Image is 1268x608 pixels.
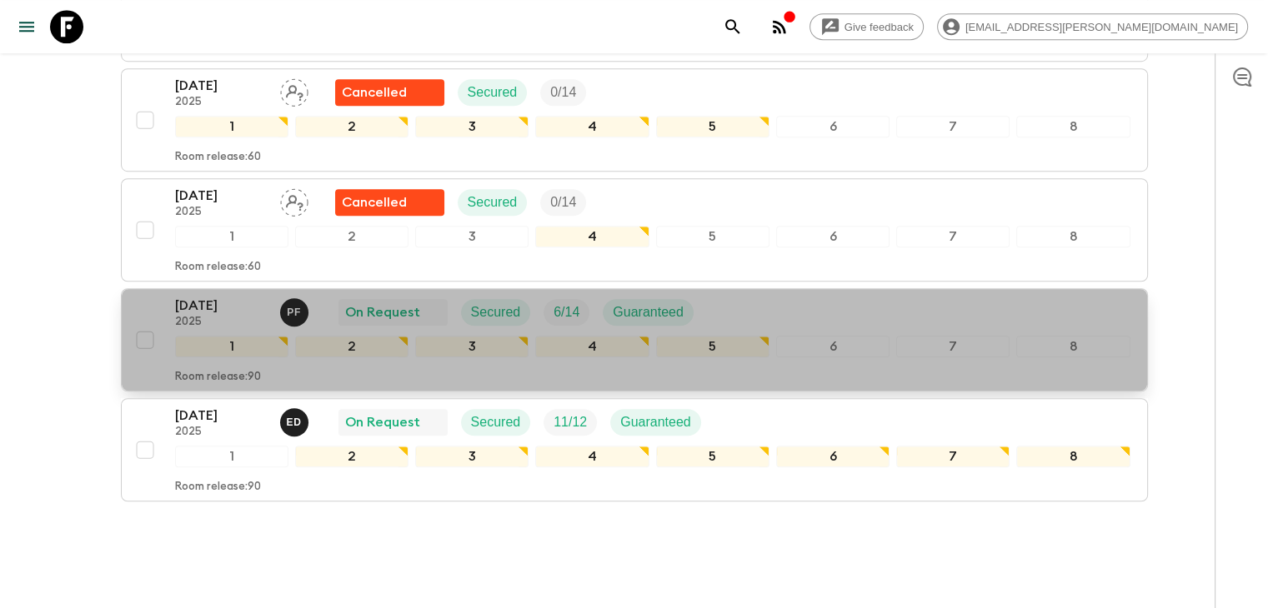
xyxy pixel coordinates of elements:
[175,226,288,247] div: 1
[287,306,301,319] p: P F
[345,302,420,322] p: On Request
[776,226,890,247] div: 6
[175,116,288,137] div: 1
[121,288,1148,391] button: [DATE]2025Pedro FloresOn RequestSecuredTrip FillGuaranteed12345678Room release:90
[175,426,267,439] p: 2025
[1016,116,1130,137] div: 8
[458,79,528,106] div: Secured
[175,371,261,384] p: Room release: 90
[540,79,586,106] div: Trip Fill
[896,446,1010,467] div: 7
[656,446,769,467] div: 5
[956,21,1247,33] span: [EMAIL_ADDRESS][PERSON_NAME][DOMAIN_NAME]
[776,116,890,137] div: 6
[554,412,587,432] p: 11 / 12
[544,299,589,326] div: Trip Fill
[280,303,312,316] span: Pedro Flores
[835,21,923,33] span: Give feedback
[295,446,408,467] div: 2
[461,409,531,436] div: Secured
[550,82,576,102] p: 0 / 14
[121,178,1148,282] button: [DATE]2025Assign pack leaderFlash Pack cancellationSecuredTrip Fill12345678Room release:60
[540,189,586,216] div: Trip Fill
[175,186,267,206] p: [DATE]
[415,116,529,137] div: 3
[175,481,261,494] p: Room release: 90
[458,189,528,216] div: Secured
[1016,336,1130,357] div: 8
[175,336,288,357] div: 1
[415,226,529,247] div: 3
[175,261,261,274] p: Room release: 60
[175,151,261,164] p: Room release: 60
[175,406,267,426] p: [DATE]
[121,68,1148,172] button: [DATE]2025Assign pack leaderFlash Pack cancellationSecuredTrip Fill12345678Room release:60
[415,446,529,467] div: 3
[896,116,1010,137] div: 7
[896,336,1010,357] div: 7
[535,226,649,247] div: 4
[280,193,308,207] span: Assign pack leader
[175,206,267,219] p: 2025
[121,398,1148,501] button: [DATE]2025Edwin Duarte RíosOn RequestSecuredTrip FillGuaranteed12345678Room release:90
[415,336,529,357] div: 3
[554,302,579,322] p: 6 / 14
[613,302,684,322] p: Guaranteed
[535,446,649,467] div: 4
[535,116,649,137] div: 4
[809,13,924,40] a: Give feedback
[280,408,312,436] button: ED
[10,10,43,43] button: menu
[280,413,312,426] span: Edwin Duarte Ríos
[468,82,518,102] p: Secured
[468,192,518,212] p: Secured
[1016,446,1130,467] div: 8
[295,336,408,357] div: 2
[620,412,691,432] p: Guaranteed
[175,446,288,467] div: 1
[471,412,521,432] p: Secured
[335,79,444,106] div: Flash Pack cancellation
[280,83,308,97] span: Assign pack leader
[175,296,267,316] p: [DATE]
[1016,226,1130,247] div: 8
[937,13,1248,40] div: [EMAIL_ADDRESS][PERSON_NAME][DOMAIN_NAME]
[175,96,267,109] p: 2025
[287,416,302,429] p: E D
[544,409,597,436] div: Trip Fill
[295,116,408,137] div: 2
[342,82,407,102] p: Cancelled
[175,76,267,96] p: [DATE]
[716,10,749,43] button: search adventures
[471,302,521,322] p: Secured
[342,192,407,212] p: Cancelled
[280,298,312,326] button: PF
[461,299,531,326] div: Secured
[550,192,576,212] p: 0 / 14
[335,189,444,216] div: Flash Pack cancellation
[175,316,267,329] p: 2025
[656,336,769,357] div: 5
[896,226,1010,247] div: 7
[295,226,408,247] div: 2
[776,336,890,357] div: 6
[345,412,420,432] p: On Request
[656,116,769,137] div: 5
[656,226,769,247] div: 5
[535,336,649,357] div: 4
[776,446,890,467] div: 6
